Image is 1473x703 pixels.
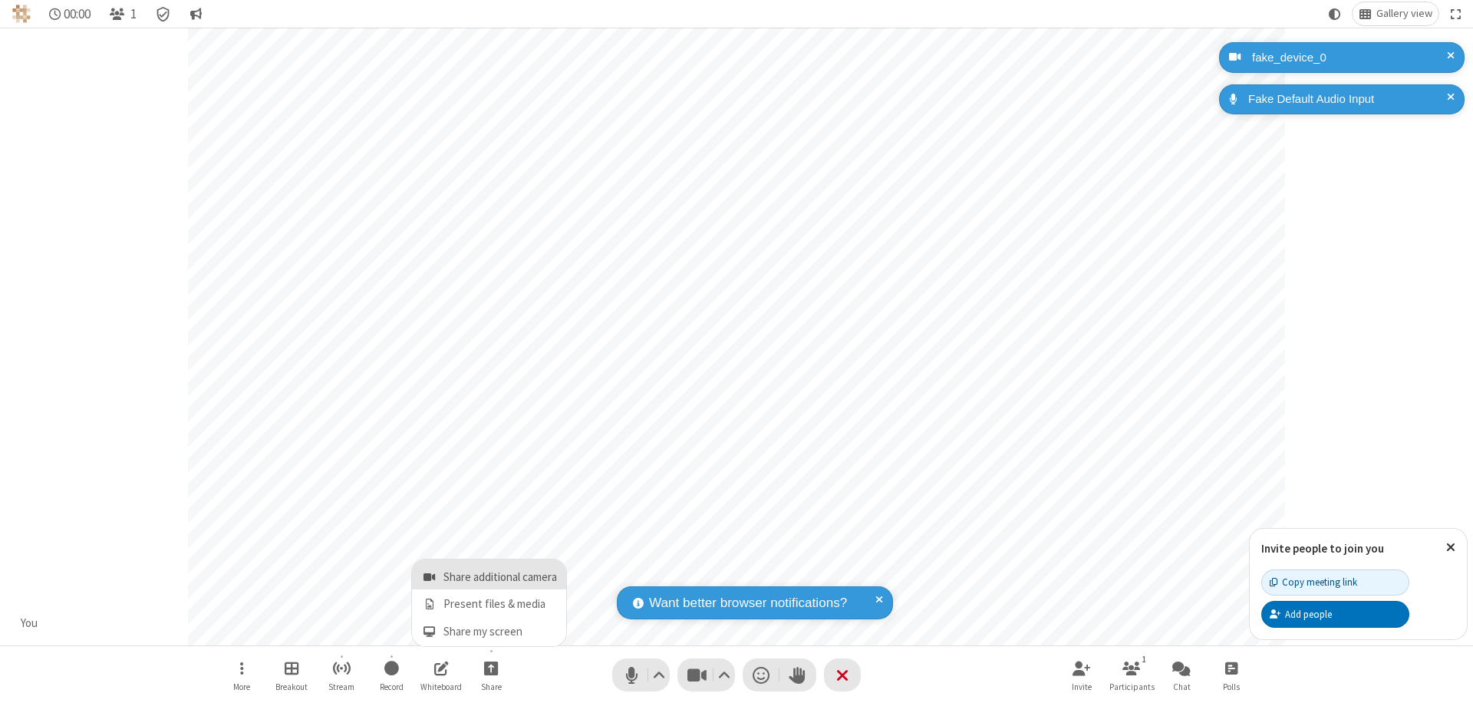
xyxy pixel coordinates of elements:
[318,653,364,697] button: Start streaming
[12,5,31,23] img: QA Selenium DO NOT DELETE OR CHANGE
[269,653,315,697] button: Manage Breakout Rooms
[1243,91,1453,108] div: Fake Default Audio Input
[1223,682,1240,691] span: Polls
[1323,2,1347,25] button: Using system theme
[130,7,137,21] span: 1
[15,615,44,632] div: You
[1445,2,1468,25] button: Fullscreen
[649,658,670,691] button: Audio settings
[1138,652,1151,666] div: 1
[824,658,861,691] button: End or leave meeting
[443,598,557,611] span: Present files & media
[233,682,250,691] span: More
[1109,653,1155,697] button: Open participant list
[649,593,847,613] span: Want better browser notifications?
[1059,653,1105,697] button: Invite participants (⌘+Shift+I)
[677,658,735,691] button: Stop video (⌘+Shift+V)
[183,2,208,25] button: Conversation
[1261,601,1409,627] button: Add people
[1208,653,1254,697] button: Open poll
[64,7,91,21] span: 00:00
[368,653,414,697] button: Start recording
[1158,653,1204,697] button: Open chat
[412,589,566,616] button: Present files & media
[412,559,566,589] button: Share additional camera
[1072,682,1092,691] span: Invite
[219,653,265,697] button: Open menu
[275,682,308,691] span: Breakout
[418,653,464,697] button: Open shared whiteboard
[1261,541,1384,556] label: Invite people to join you
[380,682,404,691] span: Record
[779,658,816,691] button: Raise hand
[612,658,670,691] button: Mute (⌘+Shift+A)
[443,625,557,639] span: Share my screen
[1353,2,1438,25] button: Change layout
[1261,569,1409,596] button: Copy meeting link
[1270,575,1357,589] div: Copy meeting link
[468,653,514,697] button: Open menu
[481,682,502,691] span: Share
[1109,682,1155,691] span: Participants
[412,616,566,646] button: Share my screen
[1376,8,1432,20] span: Gallery view
[420,682,462,691] span: Whiteboard
[1247,49,1453,67] div: fake_device_0
[1435,529,1467,566] button: Close popover
[714,658,735,691] button: Video setting
[743,658,779,691] button: Send a reaction
[149,2,178,25] div: Meeting details Encryption enabled
[103,2,143,25] button: Open participant list
[328,682,354,691] span: Stream
[43,2,97,25] div: Timer
[1173,682,1191,691] span: Chat
[443,571,557,584] span: Share additional camera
